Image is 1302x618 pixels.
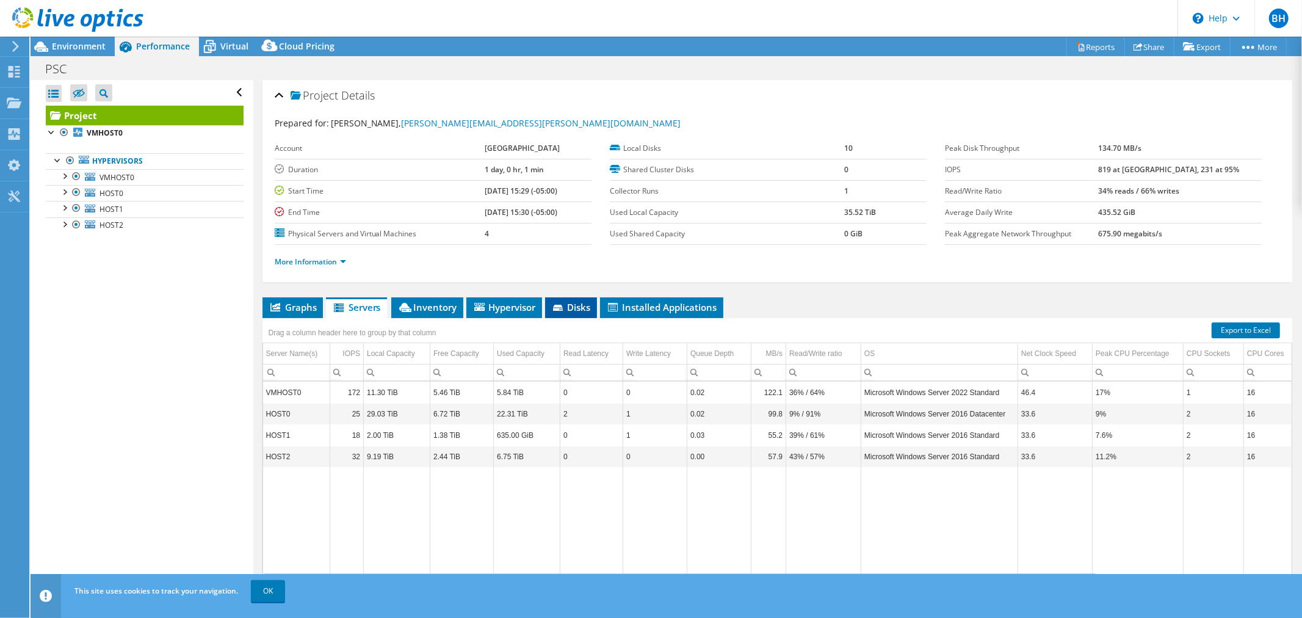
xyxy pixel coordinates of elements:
b: 35.52 TiB [844,207,876,217]
td: Column MB/s, Value 122.1 [751,382,786,403]
td: Column Queue Depth, Value 0.02 [687,403,751,424]
span: Virtual [220,40,248,52]
td: Column Queue Depth, Filter cell [687,364,751,380]
b: [GEOGRAPHIC_DATA] [485,143,560,153]
div: CPU Cores [1247,346,1284,361]
td: Column Write Latency, Value 0 [623,382,687,403]
label: Collector Runs [610,185,844,197]
td: Column Peak CPU Percentage, Value 11.2% [1093,446,1184,467]
label: Account [275,142,485,154]
td: Column MB/s, Value 57.9 [751,446,786,467]
td: Column OS, Value Microsoft Windows Server 2016 Standard [861,446,1018,467]
td: Column Used Capacity, Filter cell [494,364,560,380]
span: Details [341,88,375,103]
label: Peak Aggregate Network Throughput [945,228,1098,240]
td: IOPS Column [330,343,364,365]
label: End Time [275,206,485,219]
span: Disks [551,301,591,313]
b: 34% reads / 66% writes [1098,186,1179,196]
td: Column CPU Cores, Value 16 [1244,446,1297,467]
label: Used Shared Capacity [610,228,844,240]
div: MB/s [766,346,783,361]
b: 134.70 MB/s [1098,143,1141,153]
td: Write Latency Column [623,343,687,365]
td: Column CPU Cores, Value 16 [1244,424,1297,446]
td: Column Read Latency, Value 0 [560,424,623,446]
div: Read/Write ratio [789,346,842,361]
label: Shared Cluster Disks [610,164,844,176]
div: Used Capacity [497,346,544,361]
td: Column Used Capacity, Value 5.84 TiB [494,382,560,403]
div: Drag a column header here to group by that column [266,324,439,341]
td: Column CPU Sockets, Value 2 [1184,424,1244,446]
td: Column MB/s, Value 55.2 [751,424,786,446]
td: Net Clock Speed Column [1018,343,1093,365]
td: Column IOPS, Value 25 [330,403,364,424]
b: [DATE] 15:29 (-05:00) [485,186,557,196]
label: Start Time [275,185,485,197]
td: Local Capacity Column [364,343,430,365]
td: Column IOPS, Value 18 [330,424,364,446]
td: Column Queue Depth, Value 0.00 [687,446,751,467]
td: Column Net Clock Speed, Value 33.6 [1018,424,1093,446]
a: Reports [1066,37,1125,56]
span: Installed Applications [606,301,717,313]
b: 0 [844,164,848,175]
b: 1 [844,186,848,196]
span: Servers [332,301,381,313]
b: 819 at [GEOGRAPHIC_DATA], 231 at 95% [1098,164,1239,175]
td: Column Read/Write ratio, Value 36% / 64% [786,382,861,403]
td: Column Read Latency, Value 0 [560,382,623,403]
td: Column Read/Write ratio, Value 43% / 57% [786,446,861,467]
a: Export [1174,37,1231,56]
td: Column Local Capacity, Value 9.19 TiB [364,446,430,467]
div: Queue Depth [690,346,734,361]
b: [DATE] 15:30 (-05:00) [485,207,557,217]
td: Column Read/Write ratio, Value 9% / 91% [786,403,861,424]
span: Cloud Pricing [279,40,335,52]
td: Column Net Clock Speed, Filter cell [1018,364,1093,380]
a: VMHOST0 [46,125,244,141]
span: HOST1 [99,204,123,214]
a: [PERSON_NAME][EMAIL_ADDRESS][PERSON_NAME][DOMAIN_NAME] [402,117,681,129]
td: Column Used Capacity, Value 22.31 TiB [494,403,560,424]
td: Column Free Capacity, Value 2.44 TiB [430,446,494,467]
b: VMHOST0 [87,128,123,138]
td: Column Local Capacity, Value 2.00 TiB [364,424,430,446]
td: Column Local Capacity, Filter cell [364,364,430,380]
td: Column Used Capacity, Value 635.00 GiB [494,424,560,446]
b: 0 GiB [844,228,863,239]
b: 10 [844,143,853,153]
div: Net Clock Speed [1021,346,1076,361]
td: Column Used Capacity, Value 6.75 TiB [494,446,560,467]
div: Free Capacity [433,346,479,361]
span: VMHOST0 [99,172,134,183]
span: Performance [136,40,190,52]
td: Column Peak CPU Percentage, Value 7.6% [1093,424,1184,446]
td: Peak CPU Percentage Column [1093,343,1184,365]
td: Queue Depth Column [687,343,751,365]
td: Column IOPS, Value 32 [330,446,364,467]
label: IOPS [945,164,1098,176]
div: Data grid [262,318,1292,578]
svg: \n [1193,13,1204,24]
b: 4 [485,228,489,239]
td: Column Read/Write ratio, Filter cell [786,364,861,380]
div: CPU Sockets [1187,346,1230,361]
a: Hypervisors [46,153,244,169]
td: Column CPU Sockets, Filter cell [1184,364,1244,380]
h1: PSC [40,62,85,76]
td: Column Free Capacity, Value 1.38 TiB [430,424,494,446]
td: Column Server Name(s), Filter cell [263,364,330,380]
td: MB/s Column [751,343,786,365]
div: IOPS [342,346,360,361]
td: Column OS, Value Microsoft Windows Server 2016 Standard [861,424,1018,446]
a: HOST1 [46,201,244,217]
td: Used Capacity Column [494,343,560,365]
td: Column Free Capacity, Filter cell [430,364,494,380]
span: Hypervisor [472,301,536,313]
td: Column IOPS, Value 172 [330,382,364,403]
td: Column Queue Depth, Value 0.03 [687,424,751,446]
label: Physical Servers and Virtual Machines [275,228,485,240]
td: Column Peak CPU Percentage, Value 9% [1093,403,1184,424]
